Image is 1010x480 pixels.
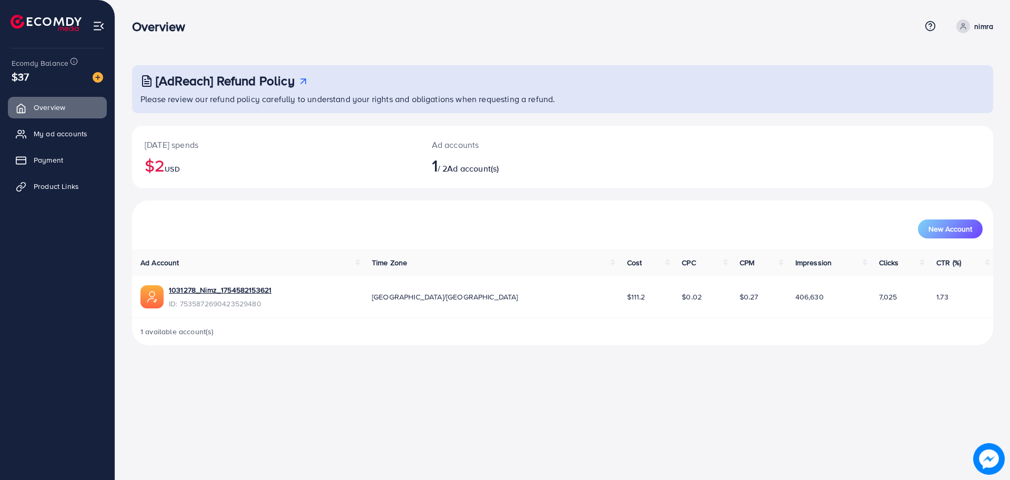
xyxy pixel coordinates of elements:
[928,225,972,233] span: New Account
[93,72,103,83] img: image
[740,257,754,268] span: CPM
[447,163,499,174] span: Ad account(s)
[156,73,295,88] h3: [AdReach] Refund Policy
[627,257,642,268] span: Cost
[432,155,622,175] h2: / 2
[12,69,29,84] span: $37
[140,93,987,105] p: Please review our refund policy carefully to understand your rights and obligations when requesti...
[936,257,961,268] span: CTR (%)
[165,164,179,174] span: USD
[432,138,622,151] p: Ad accounts
[974,20,993,33] p: nimra
[145,155,407,175] h2: $2
[740,292,759,302] span: $0.27
[34,181,79,192] span: Product Links
[682,292,702,302] span: $0.02
[795,257,832,268] span: Impression
[140,285,164,308] img: ic-ads-acc.e4c84228.svg
[432,153,438,177] span: 1
[973,443,1005,475] img: image
[132,19,194,34] h3: Overview
[140,326,214,337] span: 1 available account(s)
[879,257,899,268] span: Clicks
[8,176,107,197] a: Product Links
[936,292,948,302] span: 1.73
[34,128,87,139] span: My ad accounts
[682,257,695,268] span: CPC
[627,292,645,302] span: $111.2
[372,257,407,268] span: Time Zone
[795,292,824,302] span: 406,630
[140,257,179,268] span: Ad Account
[8,97,107,118] a: Overview
[8,123,107,144] a: My ad accounts
[11,15,82,31] img: logo
[34,102,65,113] span: Overview
[952,19,993,33] a: nimra
[145,138,407,151] p: [DATE] spends
[169,285,271,295] a: 1031278_Nimz_1754582153621
[34,155,63,165] span: Payment
[8,149,107,171] a: Payment
[918,219,983,238] button: New Account
[372,292,518,302] span: [GEOGRAPHIC_DATA]/[GEOGRAPHIC_DATA]
[879,292,897,302] span: 7,025
[169,298,271,309] span: ID: 7535872690423529480
[12,58,68,68] span: Ecomdy Balance
[93,20,105,32] img: menu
